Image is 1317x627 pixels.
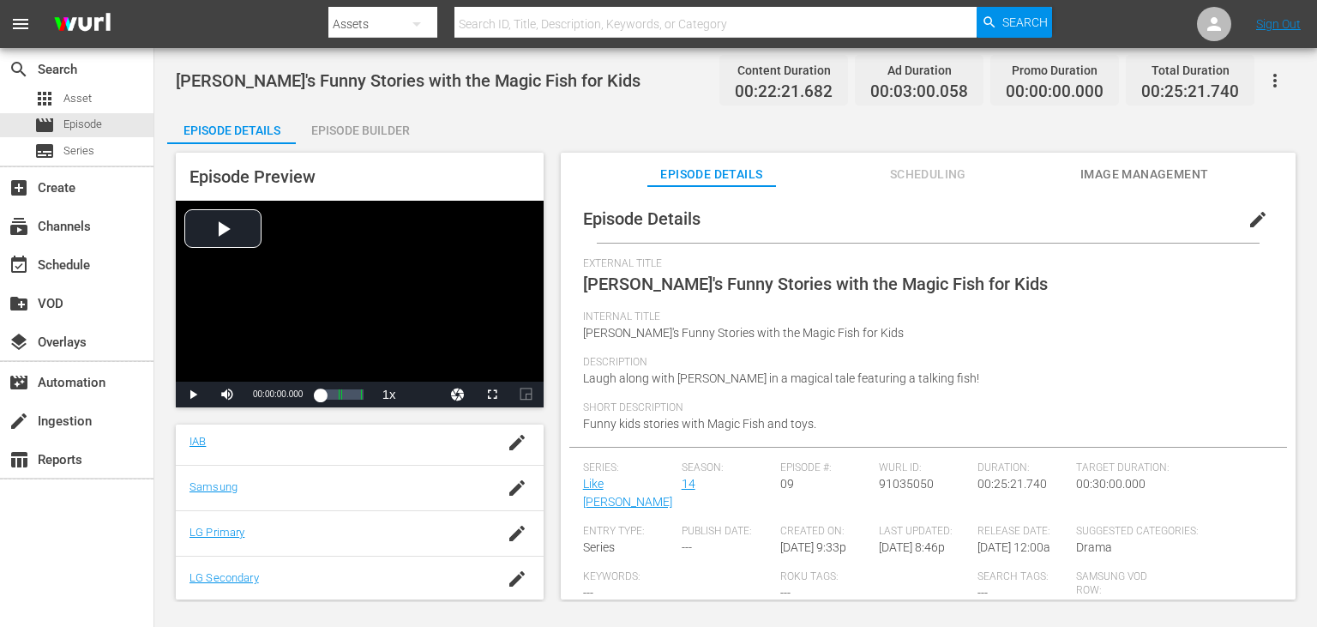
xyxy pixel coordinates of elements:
[1076,600,1086,613] span: ---
[682,525,772,539] span: Publish Date:
[583,356,1265,370] span: Description
[1076,525,1265,539] span: Suggested Categories:
[735,82,833,102] span: 00:22:21.682
[176,70,640,91] span: [PERSON_NAME]'s Funny Stories with the Magic Fish for Kids
[583,477,672,509] a: Like [PERSON_NAME]
[189,526,244,539] a: LG Primary
[780,461,870,475] span: Episode #:
[167,110,296,151] div: Episode Details
[682,461,772,475] span: Season:
[583,257,1265,271] span: External Title
[1076,461,1265,475] span: Target Duration:
[9,449,29,470] span: Reports
[167,110,296,144] button: Episode Details
[977,570,1067,584] span: Search Tags:
[1006,82,1104,102] span: 00:00:00.000
[647,164,776,185] span: Episode Details
[9,411,29,431] span: Ingestion
[34,88,55,109] span: Asset
[682,540,692,554] span: ---
[1141,58,1239,82] div: Total Duration
[583,540,615,554] span: Series
[189,480,238,493] a: Samsung
[1076,570,1166,598] span: Samsung VOD Row:
[583,371,979,385] span: Laugh along with [PERSON_NAME] in a magical tale featuring a talking fish!
[863,164,992,185] span: Scheduling
[296,110,424,151] div: Episode Builder
[977,525,1067,539] span: Release Date:
[34,115,55,136] span: Episode
[977,540,1050,554] span: [DATE] 12:00a
[63,116,102,133] span: Episode
[189,571,259,584] a: LG Secondary
[780,586,791,600] span: ---
[583,417,816,431] span: Funny kids stories with Magic Fish and toys.
[372,382,406,407] button: Playback Rate
[870,82,968,102] span: 00:03:00.058
[176,382,210,407] button: Play
[210,382,244,407] button: Mute
[320,389,363,400] div: Progress Bar
[1080,164,1209,185] span: Image Management
[1076,477,1146,491] span: 00:30:00.000
[977,586,988,600] span: ---
[780,477,794,491] span: 09
[1256,17,1301,31] a: Sign Out
[296,110,424,144] button: Episode Builder
[977,7,1052,38] button: Search
[189,166,316,187] span: Episode Preview
[1002,7,1048,38] span: Search
[583,461,673,475] span: Series:
[879,461,969,475] span: Wurl ID:
[9,216,29,237] span: Channels
[583,570,772,584] span: Keywords:
[583,310,1265,324] span: Internal Title
[9,293,29,314] span: VOD
[879,540,945,554] span: [DATE] 8:46p
[870,58,968,82] div: Ad Duration
[176,201,544,407] div: Video Player
[1076,540,1112,554] span: Drama
[9,332,29,353] span: Overlays
[682,477,695,491] a: 14
[879,477,934,491] span: 91035050
[41,4,123,45] img: ans4CAIJ8jUAAAAAAAAAAAAAAAAAAAAAAAAgQb4GAAAAAAAAAAAAAAAAAAAAAAAAJMjXAAAAAAAAAAAAAAAAAAAAAAAAgAT5G...
[253,389,303,399] span: 00:00:00.000
[735,58,833,82] div: Content Duration
[509,382,544,407] button: Picture-in-Picture
[583,401,1265,415] span: Short Description
[977,461,1067,475] span: Duration:
[9,372,29,393] span: Automation
[189,435,206,448] a: IAB
[1141,82,1239,102] span: 00:25:21.740
[780,540,846,554] span: [DATE] 9:33p
[1248,209,1268,230] span: edit
[9,178,29,198] span: Create
[63,142,94,160] span: Series
[583,326,904,340] span: [PERSON_NAME]'s Funny Stories with the Magic Fish for Kids
[780,525,870,539] span: Created On:
[583,208,701,229] span: Episode Details
[475,382,509,407] button: Fullscreen
[63,90,92,107] span: Asset
[583,586,593,600] span: ---
[583,274,1048,294] span: [PERSON_NAME]'s Funny Stories with the Magic Fish for Kids
[977,477,1047,491] span: 00:25:21.740
[441,382,475,407] button: Jump To Time
[1237,199,1278,240] button: edit
[1006,58,1104,82] div: Promo Duration
[9,255,29,275] span: Schedule
[583,525,673,539] span: Entry Type:
[9,59,29,80] span: Search
[879,525,969,539] span: Last Updated:
[34,141,55,161] span: Series
[10,14,31,34] span: menu
[780,570,969,584] span: Roku Tags:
